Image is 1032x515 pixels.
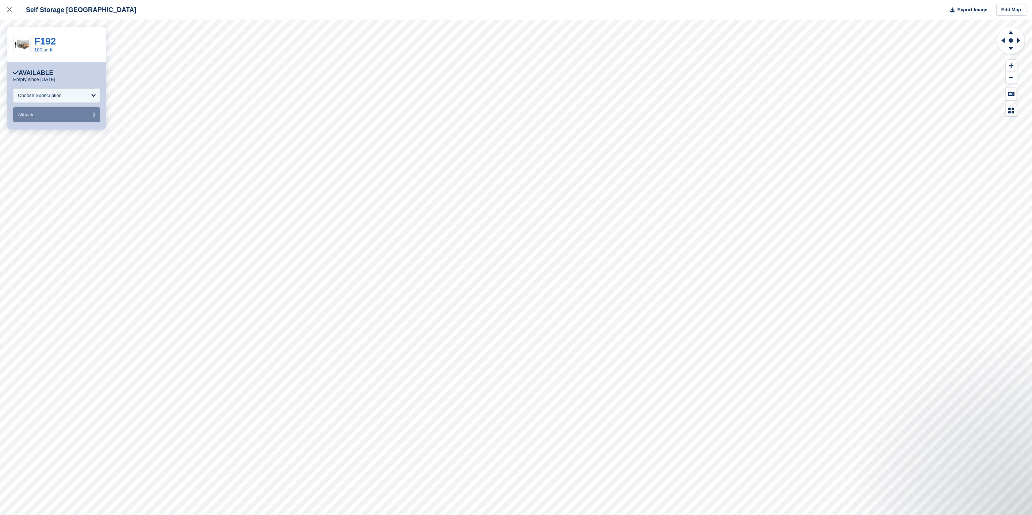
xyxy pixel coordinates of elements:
[34,36,56,47] a: F192
[14,38,30,51] img: 100-sqft-unit.jpg
[34,47,53,53] a: 100 sq ft
[13,69,53,77] div: Available
[18,92,62,99] div: Choose Subscription
[19,5,136,14] div: Self Storage [GEOGRAPHIC_DATA]
[1006,60,1017,72] button: Zoom In
[946,4,987,16] button: Export Image
[1006,104,1017,116] button: Map Legend
[13,77,55,82] p: Empty since [DATE]
[18,112,35,117] span: Allocate
[1006,88,1017,100] button: Keyboard Shortcuts
[996,4,1026,16] a: Edit Map
[1006,72,1017,84] button: Zoom Out
[13,107,100,122] button: Allocate
[957,6,987,13] span: Export Image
